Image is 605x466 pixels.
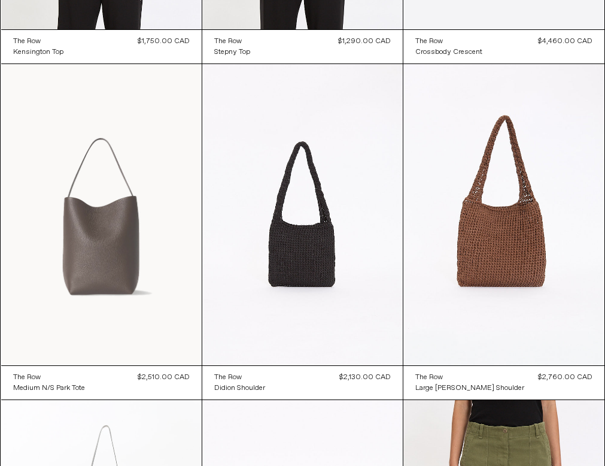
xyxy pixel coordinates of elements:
[13,36,63,47] a: The Row
[415,383,524,394] a: Large [PERSON_NAME] Shoulder
[538,36,592,47] div: $4,460.00 CAD
[415,373,443,383] div: The Row
[403,64,604,365] img: The Row Large Didon Shoulder Bag in brown
[214,47,250,58] a: Stepny Top
[13,383,85,394] a: Medium N/S Park Tote
[13,372,85,383] a: The Row
[13,373,41,383] div: The Row
[339,372,391,383] div: $2,130.00 CAD
[138,36,190,47] div: $1,750.00 CAD
[415,372,524,383] a: The Row
[214,37,242,47] div: The Row
[214,373,242,383] div: The Row
[415,37,443,47] div: The Row
[538,372,592,383] div: $2,760.00 CAD
[415,36,482,47] a: The Row
[138,372,190,383] div: $2,510.00 CAD
[202,64,403,365] img: The Row Didon Shoulder Bag in black
[214,383,265,394] a: Didion Shoulder
[415,47,482,58] a: Crossbody Crescent
[214,372,265,383] a: The Row
[13,47,63,58] a: Kensington Top
[13,37,41,47] div: The Row
[338,36,391,47] div: $1,290.00 CAD
[214,36,250,47] a: The Row
[1,64,202,365] img: The Row Medium N/S Park Tote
